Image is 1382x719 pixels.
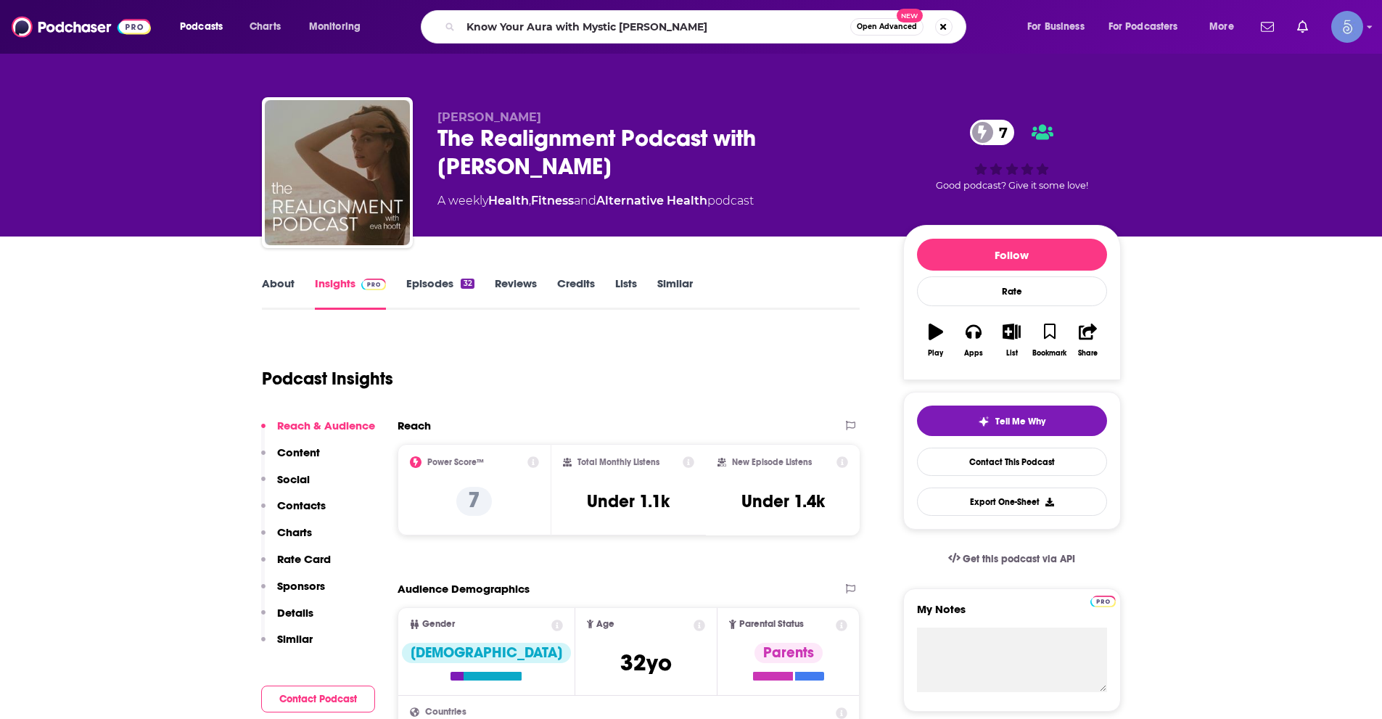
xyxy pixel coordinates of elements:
[620,649,672,677] span: 32 yo
[1331,11,1363,43] img: User Profile
[437,192,754,210] div: A weekly podcast
[963,553,1075,565] span: Get this podcast via API
[315,276,387,310] a: InsightsPodchaser Pro
[1291,15,1314,39] a: Show notifications dropdown
[557,276,595,310] a: Credits
[936,180,1088,191] span: Good podcast? Give it some love!
[261,445,320,472] button: Content
[917,314,955,366] button: Play
[361,279,387,290] img: Podchaser Pro
[984,120,1015,145] span: 7
[928,349,943,358] div: Play
[425,707,466,717] span: Countries
[277,579,325,593] p: Sponsors
[261,552,331,579] button: Rate Card
[917,488,1107,516] button: Export One-Sheet
[1027,17,1085,37] span: For Business
[398,419,431,432] h2: Reach
[299,15,379,38] button: open menu
[970,120,1015,145] a: 7
[615,276,637,310] a: Lists
[427,457,484,467] h2: Power Score™
[240,15,289,38] a: Charts
[261,525,312,552] button: Charts
[1090,593,1116,607] a: Pro website
[437,110,541,124] span: [PERSON_NAME]
[277,472,310,486] p: Social
[1199,15,1252,38] button: open menu
[456,487,492,516] p: 7
[1255,15,1280,39] a: Show notifications dropdown
[261,498,326,525] button: Contacts
[170,15,242,38] button: open menu
[277,552,331,566] p: Rate Card
[577,457,659,467] h2: Total Monthly Listens
[1031,314,1069,366] button: Bookmark
[261,632,313,659] button: Similar
[12,13,151,41] img: Podchaser - Follow, Share and Rate Podcasts
[739,620,804,629] span: Parental Status
[596,620,614,629] span: Age
[1078,349,1098,358] div: Share
[992,314,1030,366] button: List
[955,314,992,366] button: Apps
[964,349,983,358] div: Apps
[587,490,670,512] h3: Under 1.1k
[261,579,325,606] button: Sponsors
[402,643,571,663] div: [DEMOGRAPHIC_DATA]
[897,9,923,22] span: New
[903,110,1121,200] div: 7Good podcast? Give it some love!
[261,606,313,633] button: Details
[1109,17,1178,37] span: For Podcasters
[1006,349,1018,358] div: List
[262,368,393,390] h1: Podcast Insights
[262,276,295,310] a: About
[277,498,326,512] p: Contacts
[277,445,320,459] p: Content
[1331,11,1363,43] span: Logged in as Spiral5-G1
[917,602,1107,628] label: My Notes
[265,100,410,245] img: The Realignment Podcast with Eva Hooft
[261,472,310,499] button: Social
[277,419,375,432] p: Reach & Audience
[250,17,281,37] span: Charts
[277,525,312,539] p: Charts
[995,416,1045,427] span: Tell Me Why
[857,23,917,30] span: Open Advanced
[574,194,596,208] span: and
[1209,17,1234,37] span: More
[1090,596,1116,607] img: Podchaser Pro
[978,416,990,427] img: tell me why sparkle
[1099,15,1199,38] button: open menu
[180,17,223,37] span: Podcasts
[531,194,574,208] a: Fitness
[422,620,455,629] span: Gender
[261,419,375,445] button: Reach & Audience
[1331,11,1363,43] button: Show profile menu
[406,276,474,310] a: Episodes32
[1032,349,1066,358] div: Bookmark
[309,17,361,37] span: Monitoring
[1069,314,1106,366] button: Share
[850,18,924,36] button: Open AdvancedNew
[488,194,529,208] a: Health
[596,194,707,208] a: Alternative Health
[917,239,1107,271] button: Follow
[657,276,693,310] a: Similar
[917,406,1107,436] button: tell me why sparkleTell Me Why
[937,541,1087,577] a: Get this podcast via API
[435,10,980,44] div: Search podcasts, credits, & more...
[754,643,823,663] div: Parents
[495,276,537,310] a: Reviews
[261,686,375,712] button: Contact Podcast
[917,276,1107,306] div: Rate
[741,490,825,512] h3: Under 1.4k
[917,448,1107,476] a: Contact This Podcast
[461,279,474,289] div: 32
[529,194,531,208] span: ,
[1017,15,1103,38] button: open menu
[732,457,812,467] h2: New Episode Listens
[277,606,313,620] p: Details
